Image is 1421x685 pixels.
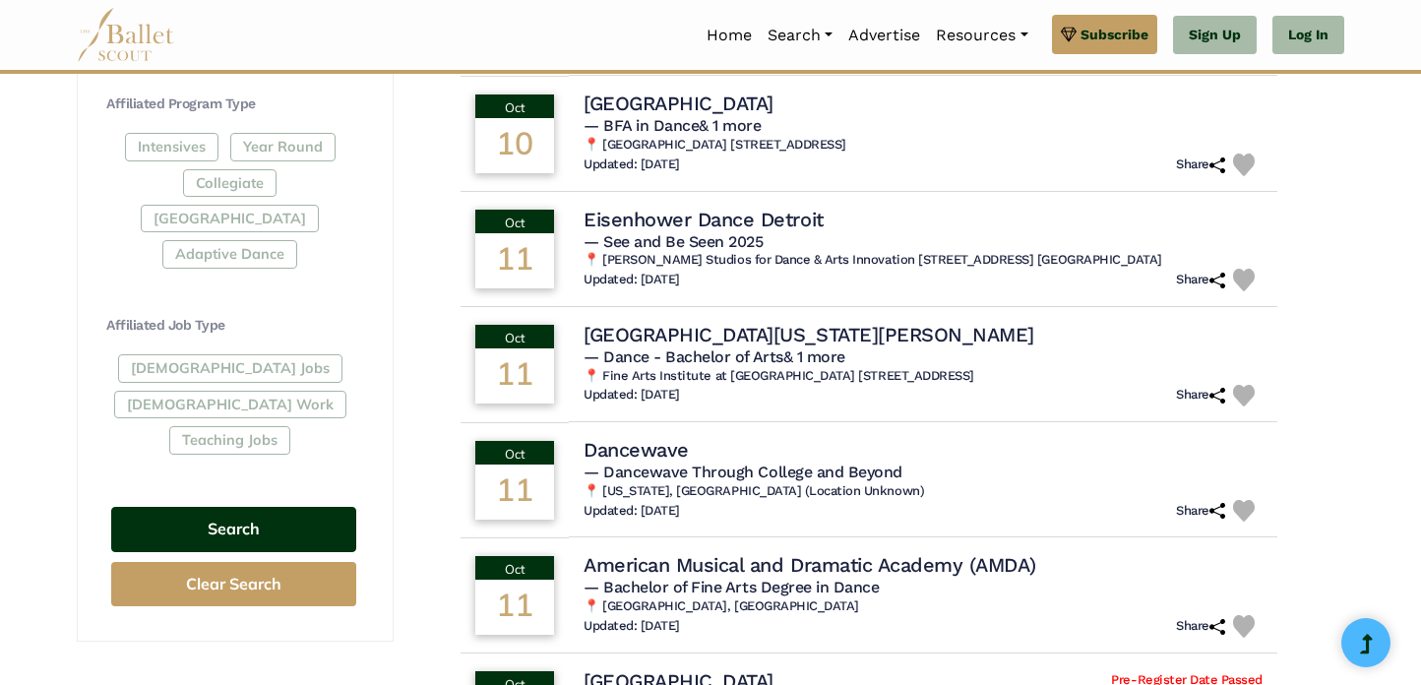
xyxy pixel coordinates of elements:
[106,316,361,336] h4: Affiliated Job Type
[584,368,1263,385] h6: 📍 Fine Arts Institute at [GEOGRAPHIC_DATA] [STREET_ADDRESS]
[783,347,845,366] a: & 1 more
[1052,15,1157,54] a: Subscribe
[475,556,554,580] div: Oct
[584,252,1263,269] h6: 📍 [PERSON_NAME] Studios for Dance & Arts Innovation [STREET_ADDRESS] [GEOGRAPHIC_DATA]
[584,578,879,596] span: — Bachelor of Fine Arts Degree in Dance
[475,325,554,348] div: Oct
[111,507,356,553] button: Search
[106,94,361,114] h4: Affiliated Program Type
[1176,272,1225,288] h6: Share
[475,210,554,233] div: Oct
[584,463,902,481] span: — Dancewave Through College and Beyond
[475,118,554,173] div: 10
[584,207,823,232] h4: Eisenhower Dance Detroit
[584,116,761,135] span: — BFA in Dance
[1081,24,1148,45] span: Subscribe
[1176,156,1225,173] h6: Share
[584,598,1263,615] h6: 📍 [GEOGRAPHIC_DATA], [GEOGRAPHIC_DATA]
[584,232,763,251] span: — See and Be Seen 2025
[1061,24,1077,45] img: gem.svg
[699,15,760,56] a: Home
[928,15,1035,56] a: Resources
[475,94,554,118] div: Oct
[1176,503,1225,520] h6: Share
[475,348,554,404] div: 11
[1272,16,1344,55] a: Log In
[584,552,1036,578] h4: American Musical and Dramatic Academy (AMDA)
[584,503,680,520] h6: Updated: [DATE]
[699,116,761,135] a: & 1 more
[475,465,554,520] div: 11
[840,15,928,56] a: Advertise
[584,272,680,288] h6: Updated: [DATE]
[1173,16,1257,55] a: Sign Up
[475,441,554,465] div: Oct
[584,322,1034,347] h4: [GEOGRAPHIC_DATA][US_STATE][PERSON_NAME]
[584,347,845,366] span: — Dance - Bachelor of Arts
[584,437,689,463] h4: Dancewave
[584,156,680,173] h6: Updated: [DATE]
[584,137,1263,154] h6: 📍 [GEOGRAPHIC_DATA] [STREET_ADDRESS]
[584,483,1263,500] h6: 📍 [US_STATE], [GEOGRAPHIC_DATA] (Location Unknown)
[1176,618,1225,635] h6: Share
[584,618,680,635] h6: Updated: [DATE]
[760,15,840,56] a: Search
[1176,387,1225,404] h6: Share
[584,91,773,116] h4: [GEOGRAPHIC_DATA]
[475,580,554,635] div: 11
[475,233,554,288] div: 11
[111,562,356,606] button: Clear Search
[584,387,680,404] h6: Updated: [DATE]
